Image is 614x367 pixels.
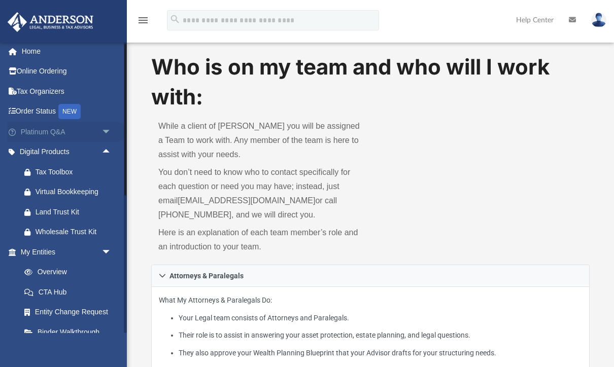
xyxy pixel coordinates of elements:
li: They also approve your Wealth Planning Blueprint that your Advisor drafts for your structuring ne... [179,347,582,359]
div: Virtual Bookkeeping [36,186,114,198]
a: My Entitiesarrow_drop_down [7,242,127,262]
img: User Pic [591,13,606,27]
div: Land Trust Kit [36,206,114,218]
li: Your Legal team consists of Attorneys and Paralegals. [179,312,582,324]
a: Land Trust Kit [14,202,127,222]
span: arrow_drop_down [101,122,122,142]
a: Entity Change Request [14,302,127,322]
p: While a client of [PERSON_NAME] you will be assigned a Team to work with. Any member of the team ... [158,119,363,162]
a: Attorneys & Paralegals [151,265,590,287]
span: Attorneys & Paralegals [169,272,244,279]
a: Wholesale Trust Kit [14,222,127,242]
div: NEW [58,104,81,119]
a: Order StatusNEW [7,101,127,122]
a: Binder Walkthrough [14,322,127,342]
p: You don’t need to know who to contact specifically for each question or need you may have; instea... [158,165,363,222]
i: search [169,14,181,25]
a: CTA Hub [14,282,127,302]
a: Overview [14,262,127,282]
a: menu [137,19,149,26]
a: Platinum Q&Aarrow_drop_down [7,122,127,142]
a: Tax Organizers [7,81,127,101]
i: menu [137,14,149,26]
p: Here is an explanation of each team member’s role and an introduction to your team. [158,226,363,254]
div: Wholesale Trust Kit [36,226,114,238]
li: Their role is to assist in answering your asset protection, estate planning, and legal questions. [179,329,582,342]
span: arrow_drop_down [101,242,122,263]
a: Online Ordering [7,61,127,82]
img: Anderson Advisors Platinum Portal [5,12,96,32]
a: Home [7,41,127,61]
span: arrow_drop_up [101,142,122,163]
a: Tax Toolbox [14,162,127,182]
a: Digital Productsarrow_drop_up [7,142,127,162]
a: [EMAIL_ADDRESS][DOMAIN_NAME] [178,196,315,205]
div: Tax Toolbox [36,166,114,178]
h1: Who is on my team and who will I work with: [151,52,590,112]
a: Virtual Bookkeeping [14,182,127,202]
